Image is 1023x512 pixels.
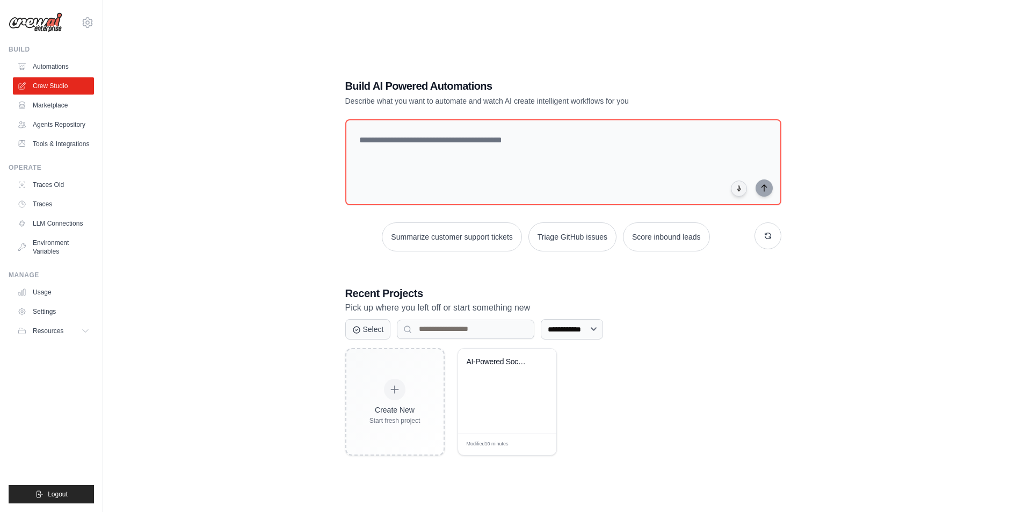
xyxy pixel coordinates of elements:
button: Select [345,319,391,340]
div: Start fresh project [369,416,420,425]
div: Build [9,45,94,54]
a: Marketplace [13,97,94,114]
p: Pick up where you left off or start something new [345,301,781,315]
a: Agents Repository [13,116,94,133]
button: Get new suggestions [754,222,781,249]
a: Crew Studio [13,77,94,95]
h3: Recent Projects [345,286,781,301]
a: Traces [13,196,94,213]
div: AI-Powered Social Media Content & Image Generator [467,357,532,367]
div: Create New [369,405,420,415]
button: Click to speak your automation idea [731,181,747,197]
a: LLM Connections [13,215,94,232]
a: Environment Variables [13,234,94,260]
a: Settings [13,303,94,320]
h1: Build AI Powered Automations [345,78,706,93]
a: Usage [13,284,94,301]
span: Resources [33,327,63,335]
button: Triage GitHub issues [528,222,616,251]
div: Operate [9,163,94,172]
span: Logout [48,490,68,499]
button: Score inbound leads [623,222,710,251]
div: Manage [9,271,94,279]
span: Edit [531,441,540,449]
a: Automations [13,58,94,75]
a: Traces Old [13,176,94,193]
button: Logout [9,485,94,503]
img: Logo [9,12,62,33]
p: Describe what you want to automate and watch AI create intelligent workflows for you [345,96,706,106]
button: Summarize customer support tickets [382,222,521,251]
button: Resources [13,322,94,340]
a: Tools & Integrations [13,135,94,153]
span: Modified 10 minutes [467,441,509,448]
